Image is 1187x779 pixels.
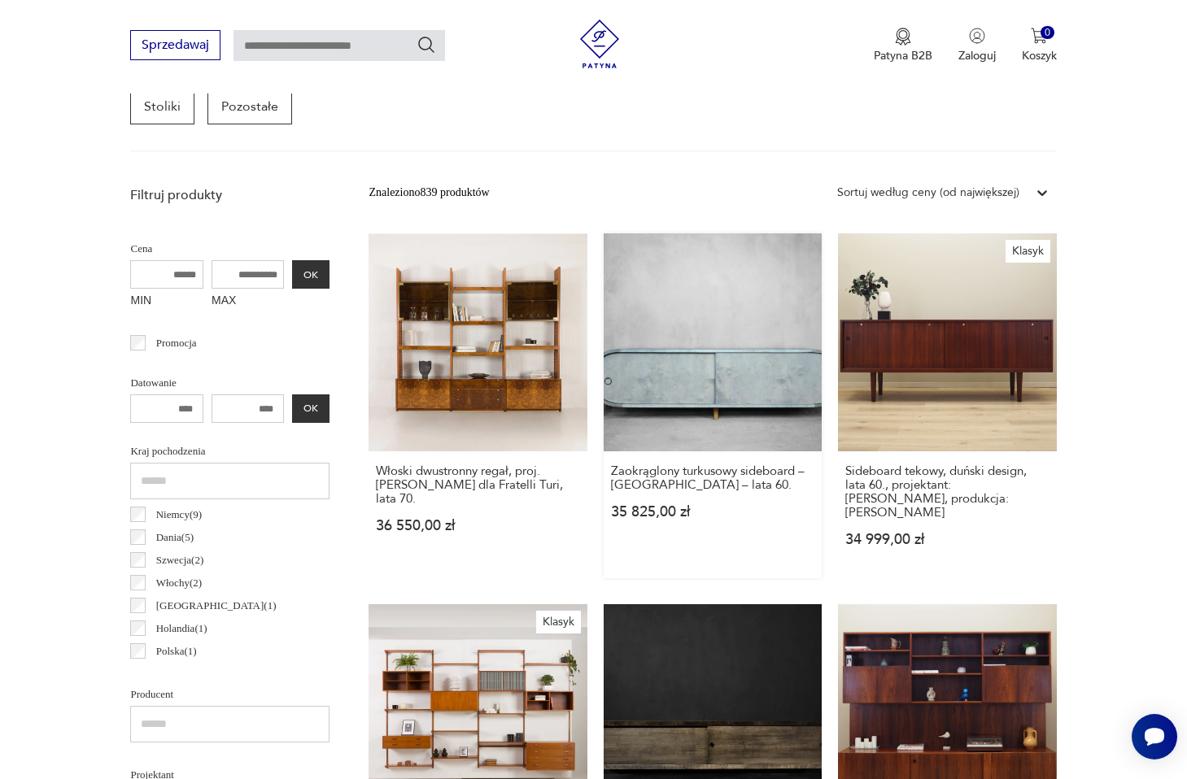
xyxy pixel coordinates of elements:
[156,642,197,660] p: Polska ( 1 )
[156,574,202,592] p: Włochy ( 2 )
[895,28,911,46] img: Ikona medalu
[874,28,932,63] a: Ikona medaluPatyna B2B
[845,533,1049,546] p: 34 999,00 zł
[130,89,194,124] a: Stoliki
[376,464,579,506] h3: Włoski dwustronny regał, proj. [PERSON_NAME] dla Fratelli Turi, lata 70.
[1132,714,1177,759] iframe: Smartsupp widget button
[1041,26,1054,40] div: 0
[874,28,932,63] button: Patyna B2B
[156,620,207,638] p: Holandia ( 1 )
[611,464,814,492] h3: Zaokrąglony turkusowy sideboard – [GEOGRAPHIC_DATA] – lata 60.
[156,597,277,615] p: [GEOGRAPHIC_DATA] ( 1 )
[130,30,220,60] button: Sprzedawaj
[156,665,277,683] p: [GEOGRAPHIC_DATA] ( 1 )
[292,394,329,423] button: OK
[130,186,329,204] p: Filtruj produkty
[969,28,985,44] img: Ikonka użytkownika
[417,35,436,54] button: Szukaj
[369,233,587,578] a: Włoski dwustronny regał, proj. Gianluigi Gorgoni dla Fratelli Turi, lata 70.Włoski dwustronny reg...
[212,289,285,315] label: MAX
[958,48,996,63] p: Zaloguj
[130,41,220,52] a: Sprzedawaj
[376,519,579,533] p: 36 550,00 zł
[156,334,197,352] p: Promocja
[837,184,1019,202] div: Sortuj według ceny (od największej)
[845,464,1049,520] h3: Sideboard tekowy, duński design, lata 60., projektant: [PERSON_NAME], produkcja: [PERSON_NAME]
[604,233,822,578] a: Zaokrąglony turkusowy sideboard – Włochy – lata 60.Zaokrąglony turkusowy sideboard – [GEOGRAPHIC_...
[130,289,203,315] label: MIN
[156,551,204,569] p: Szwecja ( 2 )
[207,89,292,124] a: Pozostałe
[611,505,814,519] p: 35 825,00 zł
[838,233,1056,578] a: KlasykSideboard tekowy, duński design, lata 60., projektant: Hans J. Wegner, produkcja: Ry Møbler...
[958,28,996,63] button: Zaloguj
[130,442,329,460] p: Kraj pochodzenia
[156,529,194,546] p: Dania ( 5 )
[874,48,932,63] p: Patyna B2B
[130,685,329,703] p: Producent
[1022,48,1057,63] p: Koszyk
[292,260,329,289] button: OK
[575,20,624,68] img: Patyna - sklep z meblami i dekoracjami vintage
[130,374,329,392] p: Datowanie
[130,240,329,258] p: Cena
[1022,28,1057,63] button: 0Koszyk
[1031,28,1047,44] img: Ikona koszyka
[369,184,489,202] div: Znaleziono 839 produktów
[156,506,202,524] p: Niemcy ( 9 )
